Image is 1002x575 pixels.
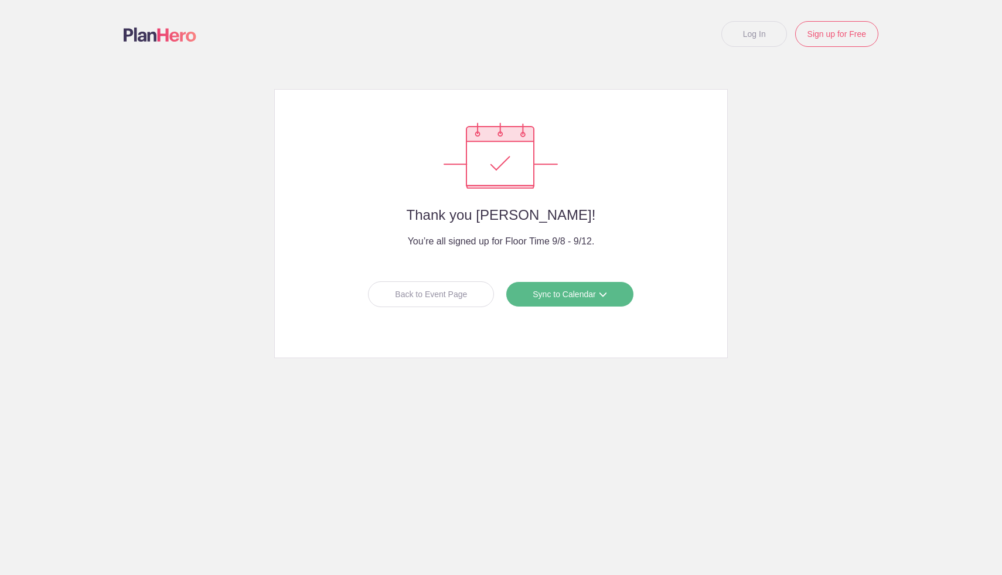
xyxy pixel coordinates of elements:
a: Back to Event Page [368,281,494,307]
a: Sync to Calendar [506,281,633,307]
a: Sign up for Free [795,21,878,47]
img: Logo main planhero [124,28,196,42]
h4: You’re all signed up for Floor Time 9/8 - 9/12. [298,234,703,249]
h2: Thank you [PERSON_NAME]! [298,207,703,223]
img: Success confirmation [444,123,558,189]
a: Log In [721,21,787,47]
